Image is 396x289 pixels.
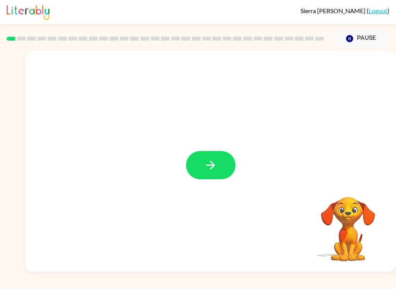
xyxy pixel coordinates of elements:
[333,30,389,48] button: Pause
[300,7,389,14] div: ( )
[309,185,387,262] video: Your browser must support playing .mp4 files to use Literably. Please try using another browser.
[300,7,367,14] span: Sierra [PERSON_NAME]
[369,7,387,14] a: Logout
[7,3,49,20] img: Literably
